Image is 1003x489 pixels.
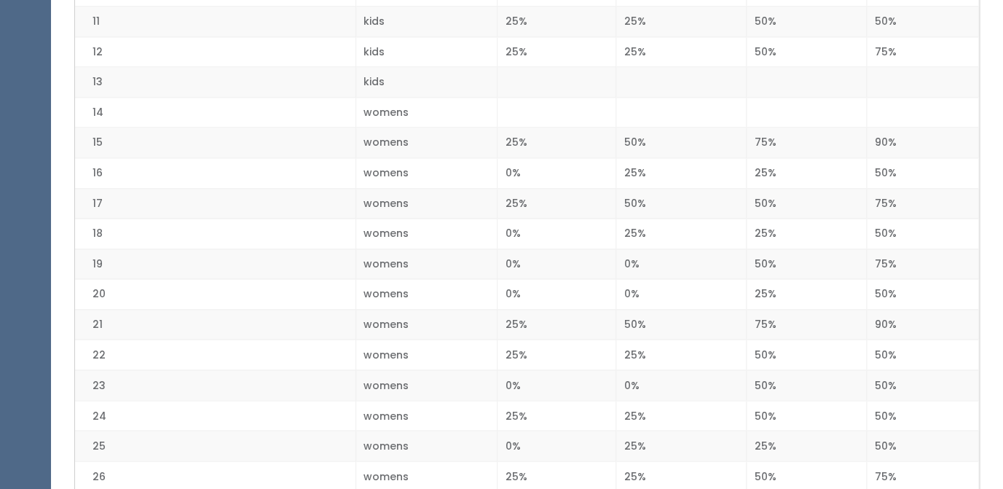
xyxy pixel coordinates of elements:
td: 25% [497,340,616,370]
td: 50% [616,128,747,158]
td: 25% [747,431,867,461]
td: 25% [497,400,616,431]
td: 15 [75,128,355,158]
td: 75% [747,309,867,340]
td: 25% [497,7,616,37]
td: 20 [75,279,355,310]
td: 50% [747,400,867,431]
td: 50% [747,340,867,370]
td: 50% [867,219,979,249]
td: 25% [497,309,616,340]
td: womens [355,249,497,279]
td: womens [355,219,497,249]
td: 18 [75,219,355,249]
td: womens [355,340,497,370]
td: 50% [867,157,979,188]
td: 23 [75,369,355,400]
td: 25% [747,219,867,249]
td: 25% [747,157,867,188]
td: 21 [75,309,355,340]
td: kids [355,36,497,67]
td: 19 [75,249,355,279]
td: 25% [497,36,616,67]
td: 50% [867,279,979,310]
td: womens [355,97,497,128]
td: 25% [616,340,747,370]
td: kids [355,7,497,37]
td: 90% [867,309,979,340]
td: 50% [867,400,979,431]
td: womens [355,128,497,158]
td: 14 [75,97,355,128]
td: 50% [747,249,867,279]
td: 75% [867,249,979,279]
td: womens [355,431,497,461]
td: womens [355,279,497,310]
td: 0% [497,279,616,310]
td: 90% [867,128,979,158]
td: 50% [616,309,747,340]
td: 50% [867,7,979,37]
td: 0% [616,369,747,400]
td: womens [355,309,497,340]
td: 22 [75,340,355,370]
td: 25% [497,188,616,219]
td: 50% [747,188,867,219]
td: womens [355,157,497,188]
td: 25% [616,219,747,249]
td: 50% [867,340,979,370]
td: 50% [747,7,867,37]
td: kids [355,67,497,98]
td: 25% [616,400,747,431]
td: 11 [75,7,355,37]
td: 50% [747,36,867,67]
td: 25% [497,128,616,158]
td: 13 [75,67,355,98]
td: 25% [616,36,747,67]
td: 50% [616,188,747,219]
td: womens [355,369,497,400]
td: womens [355,400,497,431]
td: 25% [747,279,867,310]
td: 50% [867,369,979,400]
td: 0% [497,249,616,279]
td: 25% [616,157,747,188]
td: 0% [497,157,616,188]
td: 75% [747,128,867,158]
td: 50% [747,369,867,400]
td: 16 [75,157,355,188]
td: 25% [616,431,747,461]
td: 0% [497,219,616,249]
td: 25 [75,431,355,461]
td: 75% [867,188,979,219]
td: 0% [497,369,616,400]
td: womens [355,188,497,219]
td: 17 [75,188,355,219]
td: 75% [867,36,979,67]
td: 0% [616,279,747,310]
td: 0% [497,431,616,461]
td: 24 [75,400,355,431]
td: 25% [616,7,747,37]
td: 0% [616,249,747,279]
td: 12 [75,36,355,67]
td: 50% [867,431,979,461]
